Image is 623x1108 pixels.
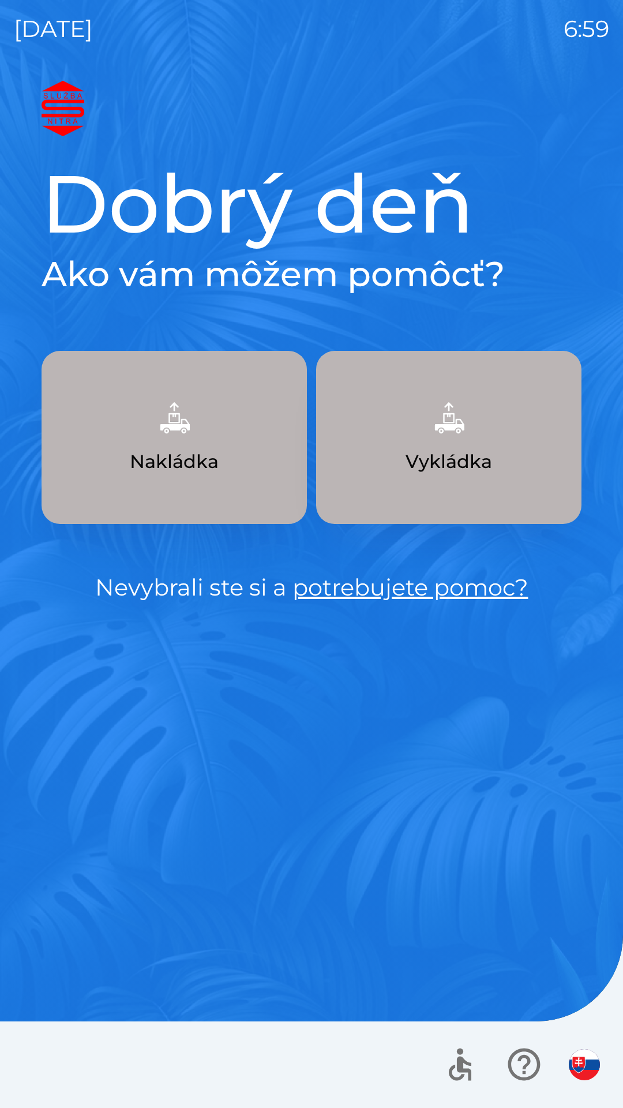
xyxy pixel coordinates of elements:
img: 6e47bb1a-0e3d-42fb-b293-4c1d94981b35.png [423,392,474,443]
a: potrebujete pomoc? [292,573,528,601]
img: sk flag [569,1049,600,1080]
p: Vykládka [406,448,492,476]
img: Logo [42,81,581,136]
h2: Ako vám môžem pomôcť? [42,253,581,295]
button: Nakládka [42,351,307,524]
p: 6:59 [564,12,609,46]
img: 9957f61b-5a77-4cda-b04a-829d24c9f37e.png [149,392,200,443]
p: Nevybrali ste si a [42,570,581,605]
button: Vykládka [316,351,581,524]
h1: Dobrý deň [42,155,581,253]
p: [DATE] [14,12,93,46]
p: Nakládka [130,448,219,476]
